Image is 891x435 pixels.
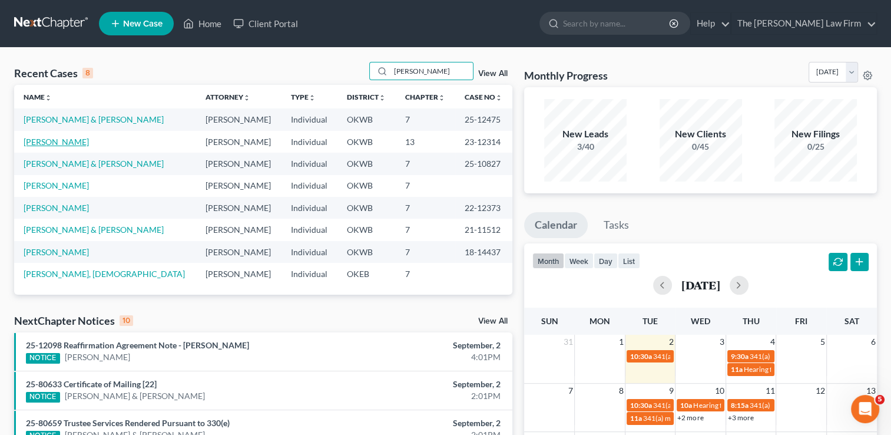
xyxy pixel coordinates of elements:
[532,253,564,269] button: month
[774,141,857,153] div: 0/25
[196,263,281,285] td: [PERSON_NAME]
[14,314,133,328] div: NextChapter Notices
[350,351,501,363] div: 4:01PM
[24,180,89,190] a: [PERSON_NAME]
[680,401,692,410] span: 10a
[26,392,60,403] div: NOTICE
[465,93,502,101] a: Case Nounfold_more
[731,401,748,410] span: 8:15a
[691,13,730,34] a: Help
[769,335,776,349] span: 4
[405,93,445,101] a: Chapterunfold_more
[764,384,776,398] span: 11
[337,241,396,263] td: OKWB
[65,351,130,363] a: [PERSON_NAME]
[668,384,675,398] span: 9
[660,141,742,153] div: 0/45
[875,395,885,404] span: 5
[478,317,508,325] a: View All
[396,175,455,197] td: 7
[26,340,249,350] a: 25-12098 Reaffirmation Agreement Note - [PERSON_NAME]
[396,153,455,174] td: 7
[844,316,859,326] span: Sat
[281,153,337,174] td: Individual
[541,316,558,326] span: Sun
[24,225,164,235] a: [PERSON_NAME] & [PERSON_NAME]
[390,62,473,80] input: Search by name...
[196,197,281,219] td: [PERSON_NAME]
[396,197,455,219] td: 7
[281,108,337,130] td: Individual
[14,66,93,80] div: Recent Cases
[728,413,754,422] a: +3 more
[196,108,281,130] td: [PERSON_NAME]
[196,131,281,153] td: [PERSON_NAME]
[177,13,227,34] a: Home
[396,241,455,263] td: 7
[123,19,163,28] span: New Case
[396,108,455,130] td: 7
[455,108,512,130] td: 25-12475
[206,93,250,101] a: Attorneyunfold_more
[24,137,89,147] a: [PERSON_NAME]
[731,352,748,361] span: 9:30a
[731,365,743,374] span: 11a
[743,316,760,326] span: Thu
[281,241,337,263] td: Individual
[524,68,608,83] h3: Monthly Progress
[26,379,157,389] a: 25-80633 Certificate of Mailing [22]
[870,335,877,349] span: 6
[24,93,52,101] a: Nameunfold_more
[714,384,726,398] span: 10
[668,335,675,349] span: 2
[26,418,230,428] a: 25-80659 Trustee Services Rendered Pursuant to 330(e)
[524,212,588,238] a: Calendar
[438,94,445,101] i: unfold_more
[653,401,767,410] span: 341(a) meeting for [PERSON_NAME]
[630,401,652,410] span: 10:30a
[337,219,396,240] td: OKWB
[379,94,386,101] i: unfold_more
[196,219,281,240] td: [PERSON_NAME]
[618,253,640,269] button: list
[281,219,337,240] td: Individual
[196,175,281,197] td: [PERSON_NAME]
[618,335,625,349] span: 1
[396,219,455,240] td: 7
[350,390,501,402] div: 2:01PM
[196,241,281,263] td: [PERSON_NAME]
[653,352,767,361] span: 341(a) meeting for [PERSON_NAME]
[196,153,281,174] td: [PERSON_NAME]
[227,13,304,34] a: Client Portal
[337,153,396,174] td: OKWB
[337,263,396,285] td: OKEB
[691,316,710,326] span: Wed
[618,384,625,398] span: 8
[564,253,594,269] button: week
[455,153,512,174] td: 25-10827
[567,384,574,398] span: 7
[350,417,501,429] div: September, 2
[45,94,52,101] i: unfold_more
[681,279,720,291] h2: [DATE]
[455,219,512,240] td: 21-11512
[291,93,316,101] a: Typeunfold_more
[819,335,826,349] span: 5
[65,390,205,402] a: [PERSON_NAME] & [PERSON_NAME]
[851,395,879,423] iframe: Intercom live chat
[455,241,512,263] td: 18-14437
[693,401,785,410] span: Hearing for [PERSON_NAME]
[642,316,658,326] span: Tue
[774,127,857,141] div: New Filings
[281,263,337,285] td: Individual
[396,263,455,285] td: 7
[455,197,512,219] td: 22-12373
[350,340,501,351] div: September, 2
[630,414,642,423] span: 11a
[26,353,60,364] div: NOTICE
[731,13,876,34] a: The [PERSON_NAME] Law Firm
[347,93,386,101] a: Districtunfold_more
[24,247,89,257] a: [PERSON_NAME]
[562,335,574,349] span: 31
[337,197,396,219] td: OKWB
